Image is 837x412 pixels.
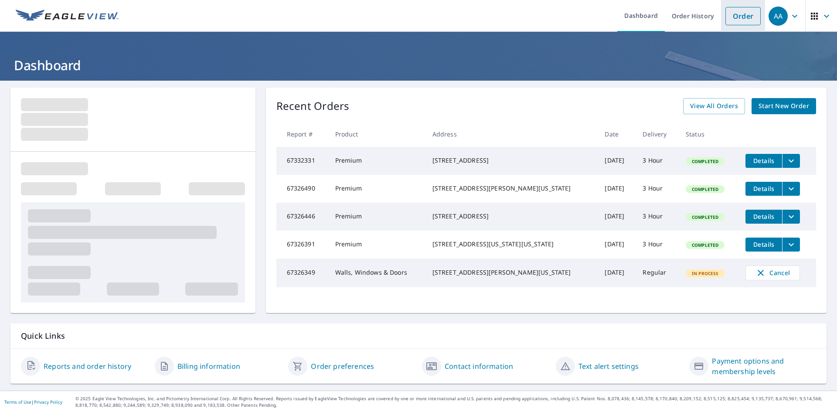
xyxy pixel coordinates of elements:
a: Terms of Use [4,399,31,405]
span: Cancel [755,268,791,278]
td: [DATE] [598,231,636,259]
a: Start New Order [752,98,816,114]
span: Details [751,184,777,193]
div: [STREET_ADDRESS] [432,156,591,165]
p: | [4,399,62,405]
span: Details [751,212,777,221]
p: Recent Orders [276,98,350,114]
td: 67326391 [276,231,328,259]
td: 67332331 [276,147,328,175]
td: 67326446 [276,203,328,231]
div: [STREET_ADDRESS][US_STATE][US_STATE] [432,240,591,249]
td: Premium [328,231,425,259]
span: Completed [687,158,724,164]
a: View All Orders [683,98,745,114]
a: Reports and order history [44,361,131,371]
td: Regular [636,259,679,287]
th: Report # [276,121,328,147]
a: Text alert settings [578,361,639,371]
button: detailsBtn-67332331 [745,154,782,168]
button: filesDropdownBtn-67332331 [782,154,800,168]
span: Completed [687,242,724,248]
span: Details [751,240,777,249]
h1: Dashboard [10,56,827,74]
p: Quick Links [21,330,816,341]
td: 3 Hour [636,147,679,175]
th: Delivery [636,121,679,147]
a: Contact information [445,361,513,371]
span: In Process [687,270,724,276]
td: Premium [328,175,425,203]
span: View All Orders [690,101,738,112]
button: Cancel [745,266,800,280]
img: EV Logo [16,10,119,23]
div: [STREET_ADDRESS][PERSON_NAME][US_STATE] [432,184,591,193]
span: Start New Order [759,101,809,112]
th: Address [425,121,598,147]
a: Order preferences [311,361,374,371]
a: Payment options and membership levels [712,356,816,377]
button: filesDropdownBtn-67326490 [782,182,800,196]
button: detailsBtn-67326391 [745,238,782,252]
th: Status [679,121,738,147]
td: 67326490 [276,175,328,203]
div: AA [769,7,788,26]
td: [DATE] [598,259,636,287]
a: Order [725,7,761,25]
td: [DATE] [598,175,636,203]
td: Premium [328,147,425,175]
button: detailsBtn-67326490 [745,182,782,196]
td: 3 Hour [636,203,679,231]
button: filesDropdownBtn-67326446 [782,210,800,224]
span: Details [751,157,777,165]
a: Privacy Policy [34,399,62,405]
p: © 2025 Eagle View Technologies, Inc. and Pictometry International Corp. All Rights Reserved. Repo... [75,395,833,409]
td: Premium [328,203,425,231]
div: [STREET_ADDRESS][PERSON_NAME][US_STATE] [432,268,591,277]
td: 3 Hour [636,231,679,259]
td: [DATE] [598,147,636,175]
span: Completed [687,214,724,220]
button: filesDropdownBtn-67326391 [782,238,800,252]
button: detailsBtn-67326446 [745,210,782,224]
td: 3 Hour [636,175,679,203]
th: Product [328,121,425,147]
td: Walls, Windows & Doors [328,259,425,287]
a: Billing information [177,361,240,371]
div: [STREET_ADDRESS] [432,212,591,221]
td: [DATE] [598,203,636,231]
td: 67326349 [276,259,328,287]
span: Completed [687,186,724,192]
th: Date [598,121,636,147]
